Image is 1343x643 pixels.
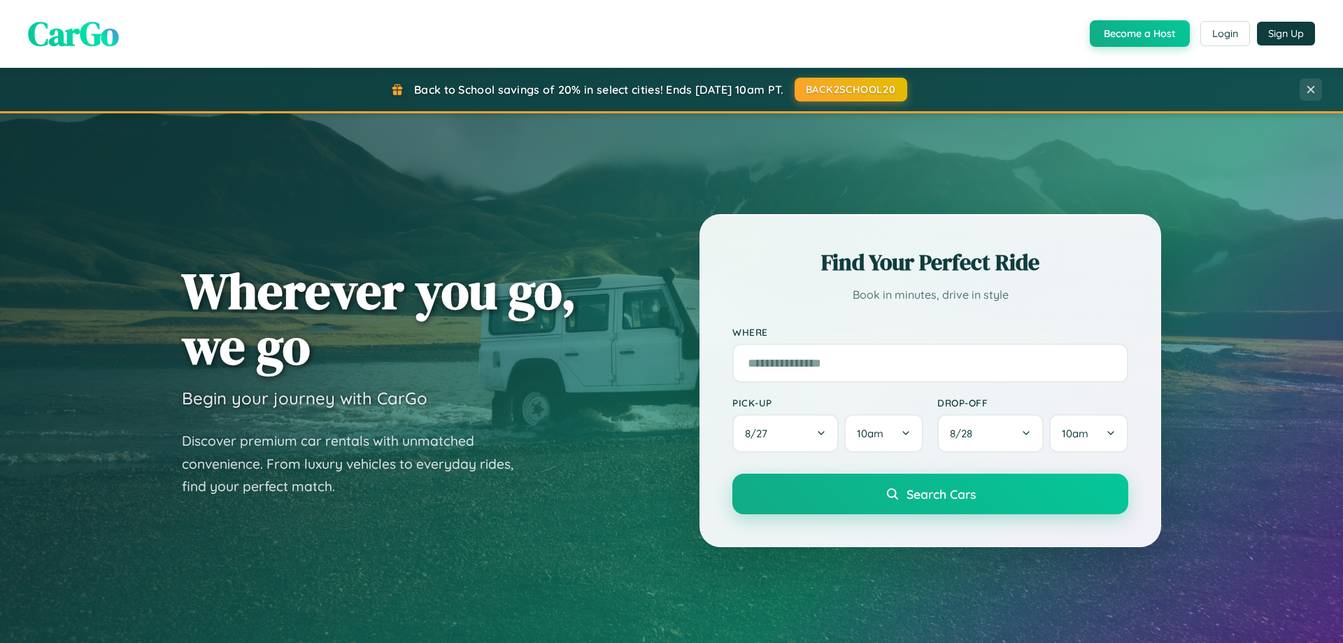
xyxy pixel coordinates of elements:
label: Where [732,326,1128,338]
span: CarGo [28,10,119,57]
h2: Find Your Perfect Ride [732,247,1128,278]
button: 10am [844,414,923,453]
button: Sign Up [1257,22,1315,45]
label: Pick-up [732,397,923,409]
button: Become a Host [1090,20,1190,47]
button: 10am [1049,414,1128,453]
button: 8/27 [732,414,839,453]
button: Search Cars [732,474,1128,514]
span: 8 / 27 [745,427,774,440]
button: BACK2SCHOOL20 [795,78,907,101]
span: Search Cars [907,486,976,502]
label: Drop-off [937,397,1128,409]
span: 8 / 28 [950,427,979,440]
p: Discover premium car rentals with unmatched convenience. From luxury vehicles to everyday rides, ... [182,430,532,498]
button: 8/28 [937,414,1044,453]
span: 10am [1062,427,1088,440]
span: 10am [857,427,883,440]
h3: Begin your journey with CarGo [182,388,427,409]
span: Back to School savings of 20% in select cities! Ends [DATE] 10am PT. [414,83,783,97]
p: Book in minutes, drive in style [732,285,1128,305]
button: Login [1200,21,1250,46]
h1: Wherever you go, we go [182,263,576,374]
